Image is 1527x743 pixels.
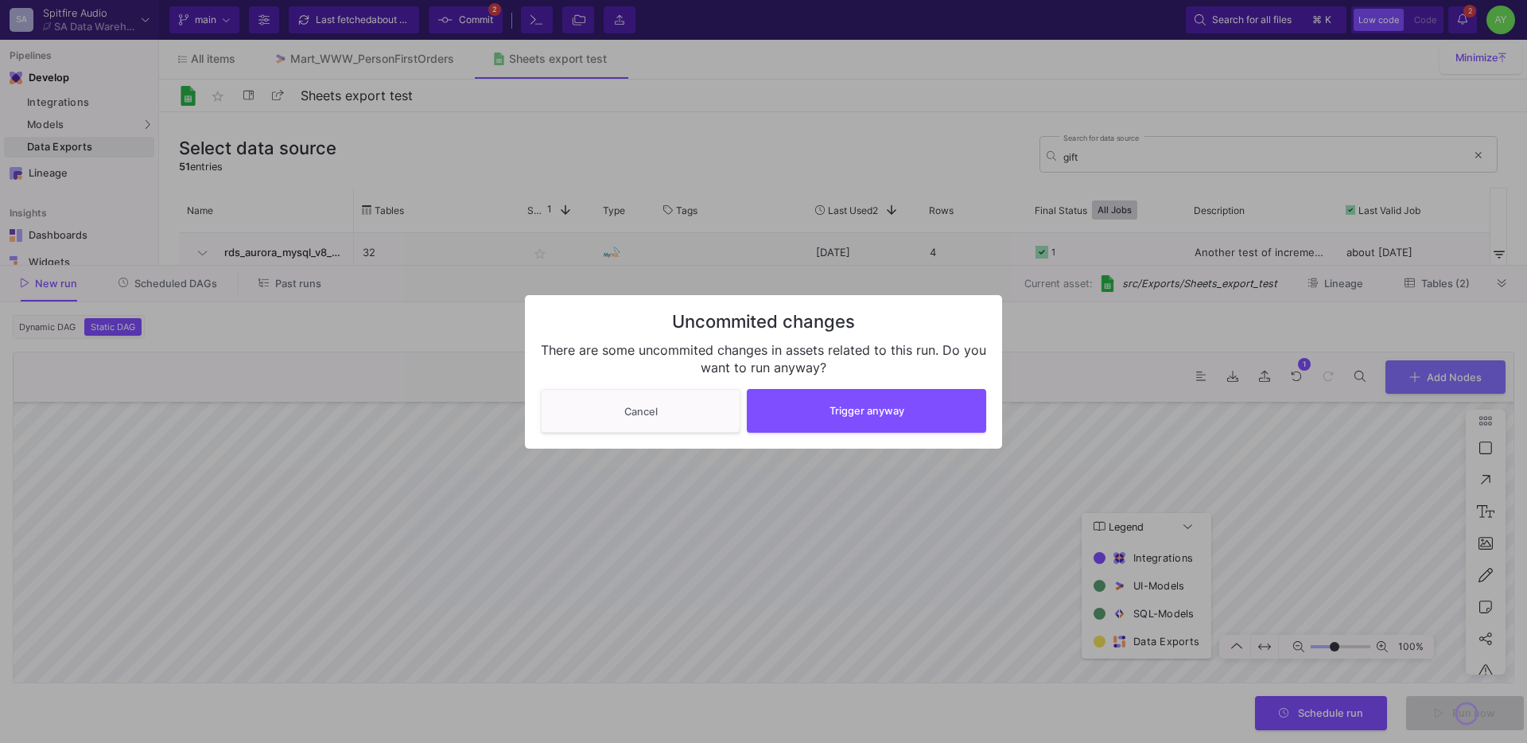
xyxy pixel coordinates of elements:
button: Trigger anyway [747,389,986,433]
span: Trigger anyway [830,405,904,417]
span: Cancel [624,406,658,418]
button: Cancel [541,389,740,433]
h3: Uncommited changes [541,311,986,332]
div: There are some uncommited changes in assets related to this run. Do you want to run anyway? [541,341,986,376]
